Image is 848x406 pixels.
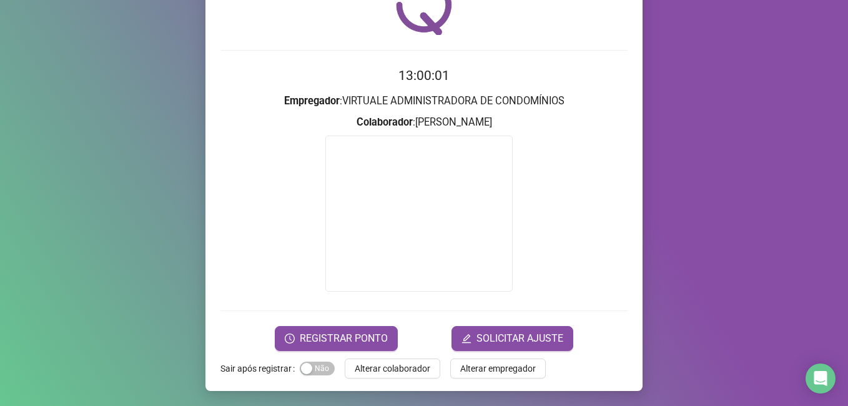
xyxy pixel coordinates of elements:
label: Sair após registrar [220,359,300,379]
button: REGISTRAR PONTO [275,326,398,351]
span: SOLICITAR AJUSTE [476,331,563,346]
span: REGISTRAR PONTO [300,331,388,346]
button: editSOLICITAR AJUSTE [451,326,573,351]
span: Alterar empregador [460,362,536,375]
h3: : [PERSON_NAME] [220,114,628,131]
button: Alterar empregador [450,359,546,379]
div: Open Intercom Messenger [806,364,836,394]
time: 13:00:01 [398,68,450,83]
span: edit [461,334,471,344]
h3: : VIRTUALE ADMINISTRADORA DE CONDOMÍNIOS [220,93,628,109]
strong: Empregador [284,95,340,107]
strong: Colaborador [357,116,413,128]
span: Alterar colaborador [355,362,430,375]
button: Alterar colaborador [345,359,440,379]
span: clock-circle [285,334,295,344]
